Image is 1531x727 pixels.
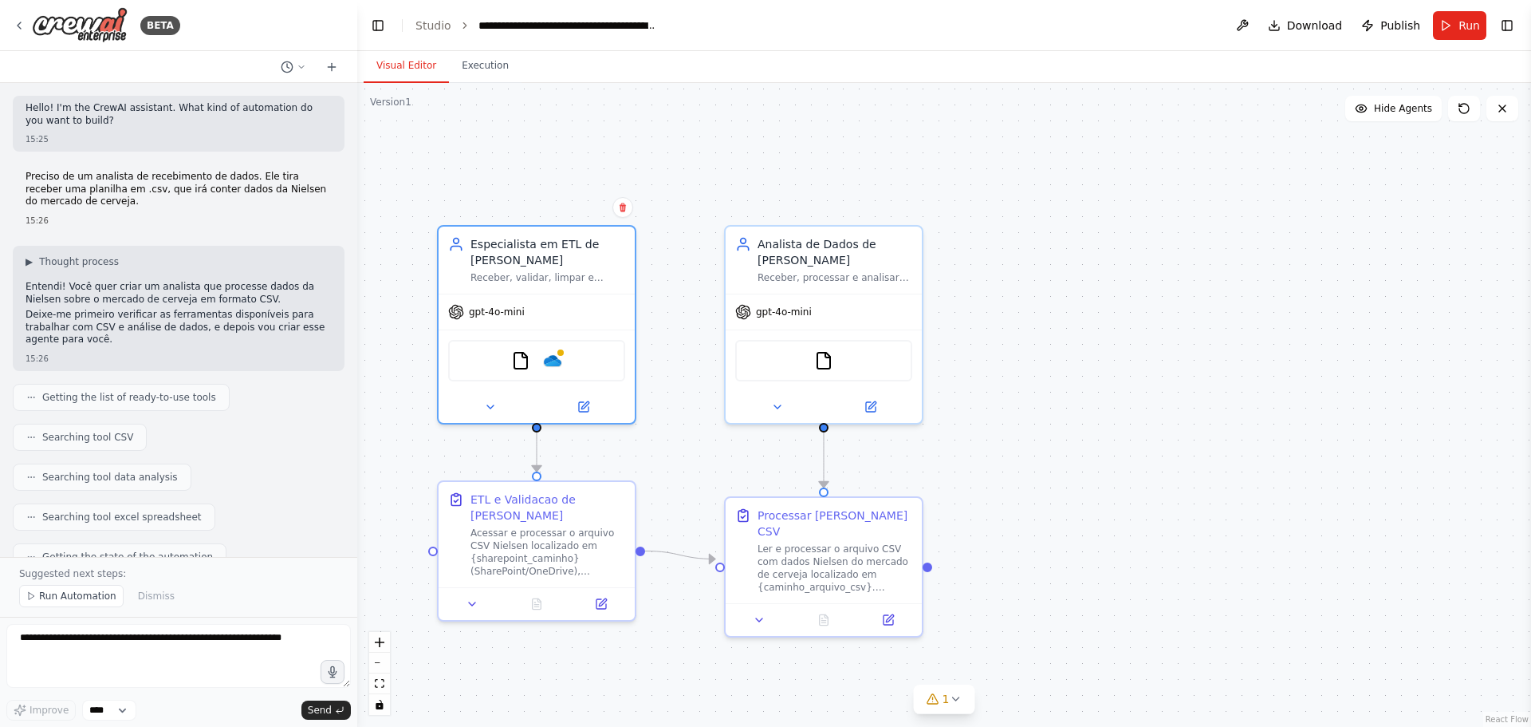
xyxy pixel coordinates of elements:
button: Click to speak your automation idea [321,660,344,684]
div: Processar [PERSON_NAME] CSVLer e processar o arquivo CSV com dados Nielsen do mercado de cerveja ... [724,496,923,638]
span: Getting the state of the automation [42,551,213,563]
span: Download [1287,18,1343,34]
span: Run Automation [39,590,116,603]
span: gpt-4o-mini [469,306,525,318]
button: zoom in [369,632,390,653]
span: Hide Agents [1374,102,1432,115]
span: ▶ [26,255,33,268]
img: Logo [32,7,128,43]
div: Processar [PERSON_NAME] CSV [758,508,912,539]
div: Especialista em ETL de [PERSON_NAME]Receber, validar, limpar e estruturar arquivos CSV da Nielsen... [437,225,636,425]
span: 1 [943,691,950,707]
p: Hello! I'm the CrewAI assistant. What kind of automation do you want to build? [26,102,332,127]
a: Studio [415,19,451,32]
button: Visual Editor [364,49,449,83]
img: FileReadTool [814,351,833,370]
p: Suggested next steps: [19,567,338,580]
button: Run Automation [19,585,124,607]
nav: breadcrumb [415,18,658,34]
span: Publish [1380,18,1420,34]
div: Ler e processar o arquivo CSV com dados Nielsen do mercado de cerveja localizado em {caminho_arqu... [758,543,912,594]
button: Download [1261,11,1349,40]
button: toggle interactivity [369,694,390,715]
span: Getting the list of ready-to-use tools [42,391,216,404]
button: Open in side panel [825,397,915,417]
button: Start a new chat [319,57,344,77]
button: Send [301,701,351,720]
img: FileReadTool [511,351,530,370]
button: Execution [449,49,521,83]
button: ▶Thought process [26,255,119,268]
button: Switch to previous chat [274,57,313,77]
button: Publish [1355,11,1427,40]
a: React Flow attribution [1486,715,1529,724]
button: Show right sidebar [1496,14,1518,37]
p: Deixe-me primeiro verificar as ferramentas disponíveis para trabalhar com CSV e análise de dados,... [26,309,332,346]
p: Entendi! Você quer criar um analista que processe dados da Nielsen sobre o mercado de cerveja em ... [26,281,332,306]
button: Delete node [612,197,633,218]
div: Receber, processar e analisar dados da Nielsen sobre o mercado de cerveja em planilhas CSV, extra... [758,271,912,284]
span: Searching tool CSV [42,431,133,444]
div: Analista de Dados de [PERSON_NAME]Receber, processar e analisar dados da Nielsen sobre o mercado ... [724,225,923,425]
div: Version 1 [370,96,411,109]
div: 15:26 [26,353,332,365]
div: 15:26 [26,215,332,227]
span: Run [1458,18,1480,34]
button: Run [1433,11,1486,40]
p: Preciso de um analista de recebimento de dados. Ele tira receber uma planilha em .csv, que irá co... [26,171,332,208]
button: No output available [790,610,858,630]
g: Edge from 7023bc7d-371c-465d-8e70-4d31916dca24 to 15c8bee4-177b-4496-a5c9-f59a53682f24 [529,433,545,472]
button: Open in side panel [538,397,628,417]
span: Improve [30,704,69,717]
span: Send [308,704,332,717]
button: 1 [914,685,975,714]
div: BETA [140,16,180,35]
div: ETL e Validacao de [PERSON_NAME]Acessar e processar o arquivo CSV Nielsen localizado em {sharepoi... [437,480,636,622]
button: No output available [503,595,571,614]
g: Edge from 2b29bdb4-dc11-43ff-85de-aef54961af0f to 4c278cb0-e9da-44f9-ad62-f659980b539e [816,433,832,488]
button: Hide Agents [1345,96,1442,121]
div: Analista de Dados de [PERSON_NAME] [758,236,912,268]
span: Dismiss [138,590,175,603]
button: Dismiss [130,585,183,607]
div: Especialista em ETL de [PERSON_NAME] [470,236,625,268]
div: Receber, validar, limpar e estruturar arquivos CSV da Nielsen sobre mercado de cerveja, garantind... [470,271,625,284]
button: Open in side panel [573,595,628,614]
button: Open in side panel [860,610,915,630]
div: 15:25 [26,133,332,145]
button: Hide left sidebar [367,14,389,37]
span: Searching tool data analysis [42,471,178,484]
span: Thought process [39,255,119,268]
div: ETL e Validacao de [PERSON_NAME] [470,492,625,524]
button: zoom out [369,653,390,674]
div: React Flow controls [369,632,390,715]
span: gpt-4o-mini [756,306,812,318]
button: Improve [6,700,76,721]
g: Edge from 15c8bee4-177b-4496-a5c9-f59a53682f24 to 4c278cb0-e9da-44f9-ad62-f659980b539e [645,543,715,567]
img: OneDrive [543,351,562,370]
span: Searching tool excel spreadsheet [42,511,202,524]
button: fit view [369,674,390,694]
div: Acessar e processar o arquivo CSV Nielsen localizado em {sharepoint_caminho} (SharePoint/OneDrive... [470,527,625,578]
